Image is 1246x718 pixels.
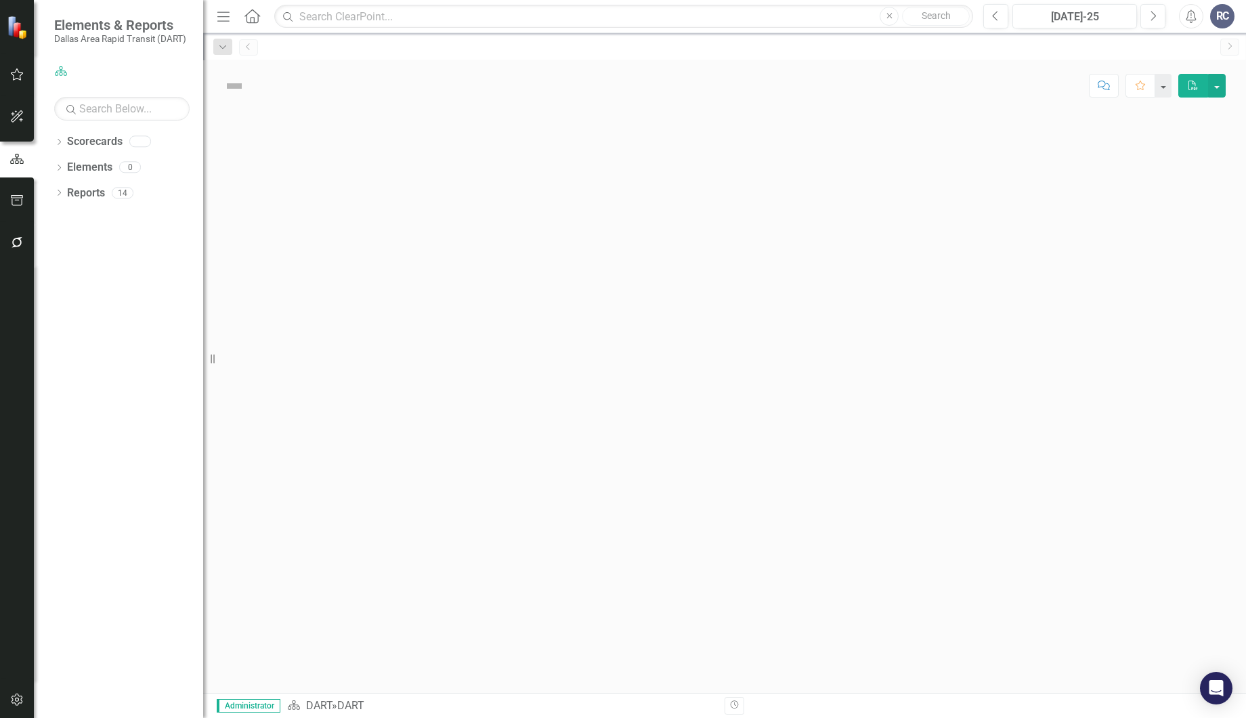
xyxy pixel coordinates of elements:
div: 14 [112,187,133,198]
a: DART [306,699,332,712]
span: Search [922,10,951,21]
a: Reports [67,186,105,201]
a: Scorecards [67,134,123,150]
div: [DATE]-25 [1017,9,1132,25]
img: ClearPoint Strategy [7,16,30,39]
button: Search [902,7,970,26]
div: 0 [119,162,141,173]
img: Not Defined [223,75,245,97]
input: Search ClearPoint... [274,5,973,28]
div: » [287,698,714,714]
span: Administrator [217,699,280,713]
span: Elements & Reports [54,17,186,33]
div: Open Intercom Messenger [1200,672,1232,704]
button: [DATE]-25 [1012,4,1137,28]
small: Dallas Area Rapid Transit (DART) [54,33,186,44]
a: Elements [67,160,112,175]
div: DART [337,699,364,712]
input: Search Below... [54,97,190,121]
button: RC [1210,4,1234,28]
